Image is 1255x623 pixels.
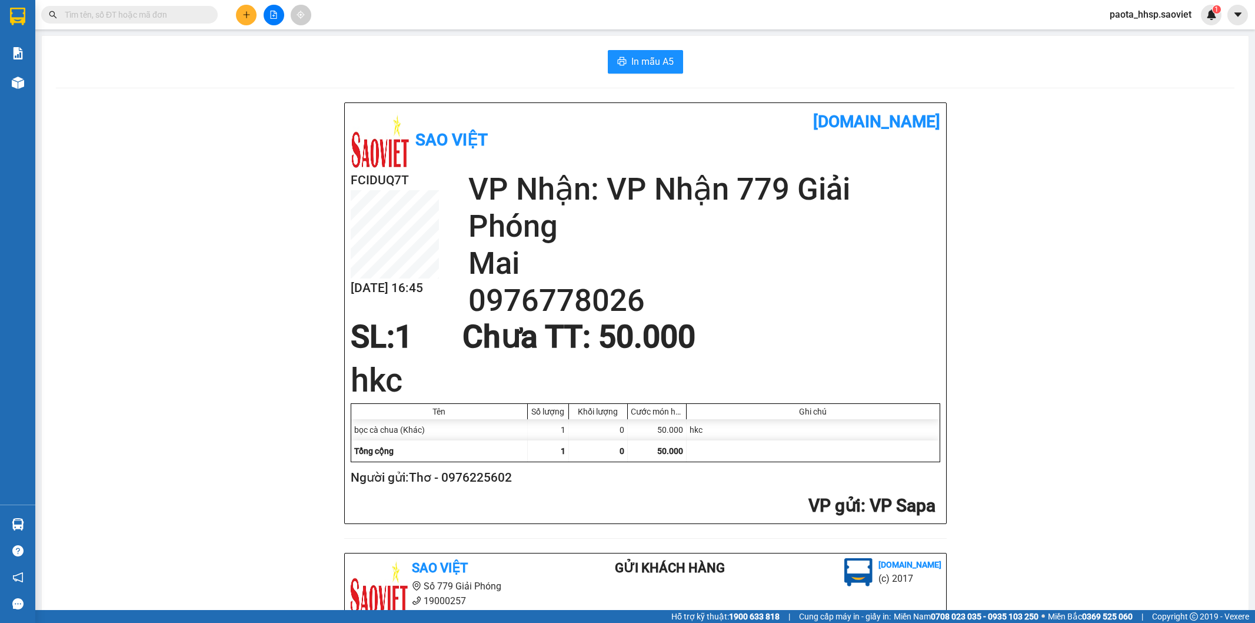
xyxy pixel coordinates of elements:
[12,545,24,556] span: question-circle
[878,560,941,569] b: [DOMAIN_NAME]
[617,57,627,68] span: printer
[297,11,305,19] span: aim
[1141,610,1143,623] span: |
[531,407,565,416] div: Số lượng
[349,594,568,608] li: 19000257
[671,610,780,623] span: Hỗ trợ kỹ thuật:
[844,558,873,586] img: logo.jpg
[351,171,439,190] h2: FCIDUQ7T
[351,419,528,440] div: bọc cà chua (Khác)
[12,77,24,89] img: warehouse-icon
[65,8,204,21] input: Tìm tên, số ĐT hoặc mã đơn
[351,279,439,298] h2: [DATE] 16:45
[1100,7,1201,22] span: paota_hhsp.saoviet
[12,518,24,531] img: warehouse-icon
[291,5,311,25] button: aim
[690,407,937,416] div: Ghi chú
[569,419,628,440] div: 0
[561,446,565,456] span: 1
[1190,612,1198,621] span: copyright
[528,419,569,440] div: 1
[468,171,940,245] h2: VP Nhận: VP Nhận 779 Giải Phóng
[269,11,278,19] span: file-add
[572,407,624,416] div: Khối lượng
[1214,5,1219,14] span: 1
[878,571,941,586] li: (c) 2017
[351,494,936,518] h2: : VP Sapa
[10,8,25,25] img: logo-vxr
[468,245,940,282] h2: Mai
[729,612,780,621] strong: 1900 633 818
[931,612,1038,621] strong: 0708 023 035 - 0935 103 250
[1213,5,1221,14] sup: 1
[1048,610,1133,623] span: Miền Bắc
[242,11,251,19] span: plus
[1227,5,1248,25] button: caret-down
[1041,614,1045,619] span: ⚪️
[236,5,257,25] button: plus
[412,581,421,591] span: environment
[351,468,936,488] h2: Người gửi: Thơ - 0976225602
[351,319,395,355] span: SL:
[412,561,468,575] b: Sao Việt
[808,495,861,516] span: VP gửi
[49,11,57,19] span: search
[631,54,674,69] span: In mẫu A5
[12,598,24,609] span: message
[468,282,940,319] h2: 0976778026
[1082,612,1133,621] strong: 0369 525 060
[351,357,940,403] h1: hkc
[894,610,1038,623] span: Miền Nam
[395,319,412,355] span: 1
[412,596,421,605] span: phone
[12,47,24,59] img: solution-icon
[608,50,683,74] button: printerIn mẫu A5
[455,319,703,354] div: Chưa TT : 50.000
[264,5,284,25] button: file-add
[351,112,410,171] img: logo.jpg
[620,446,624,456] span: 0
[349,558,408,617] img: logo.jpg
[1206,9,1217,20] img: icon-new-feature
[687,419,940,440] div: hkc
[415,130,488,150] b: Sao Việt
[354,407,524,416] div: Tên
[813,112,940,131] b: [DOMAIN_NAME]
[628,419,687,440] div: 50.000
[615,561,725,575] b: Gửi khách hàng
[354,446,394,456] span: Tổng cộng
[657,446,683,456] span: 50.000
[788,610,790,623] span: |
[349,579,568,594] li: Số 779 Giải Phóng
[1233,9,1243,20] span: caret-down
[799,610,891,623] span: Cung cấp máy in - giấy in:
[631,407,683,416] div: Cước món hàng
[12,572,24,583] span: notification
